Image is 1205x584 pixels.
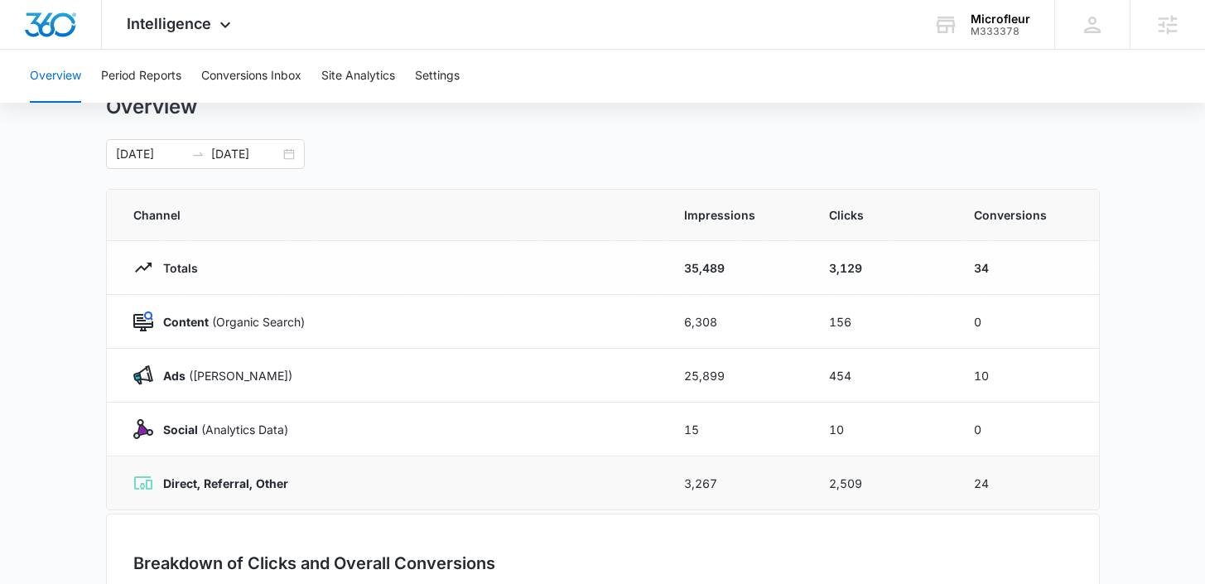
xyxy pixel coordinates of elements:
[133,419,153,439] img: Social
[664,241,809,295] td: 35,489
[133,206,644,224] span: Channel
[664,349,809,403] td: 25,899
[954,403,1099,456] td: 0
[153,367,292,384] p: ([PERSON_NAME])
[163,369,186,383] strong: Ads
[165,96,178,109] img: tab_keywords_by_traffic_grey.svg
[954,456,1099,510] td: 24
[153,421,288,438] p: (Analytics Data)
[954,349,1099,403] td: 10
[971,26,1030,37] div: account id
[30,50,81,103] button: Overview
[127,15,211,32] span: Intelligence
[163,476,288,490] strong: Direct, Referral, Other
[43,43,182,56] div: Domain: [DOMAIN_NAME]
[163,315,209,329] strong: Content
[211,145,280,163] input: End date
[809,403,954,456] td: 10
[46,27,81,40] div: v 4.0.25
[116,145,185,163] input: Start date
[27,27,40,40] img: logo_orange.svg
[45,96,58,109] img: tab_domain_overview_orange.svg
[664,456,809,510] td: 3,267
[321,50,395,103] button: Site Analytics
[101,50,181,103] button: Period Reports
[163,422,198,437] strong: Social
[153,259,198,277] p: Totals
[809,349,954,403] td: 454
[191,147,205,161] span: swap-right
[829,206,934,224] span: Clicks
[809,241,954,295] td: 3,129
[63,98,148,109] div: Domain Overview
[191,147,205,161] span: to
[809,456,954,510] td: 2,509
[133,551,495,576] h3: Breakdown of Clicks and Overall Conversions
[153,313,305,331] p: (Organic Search)
[971,12,1030,26] div: account name
[809,295,954,349] td: 156
[974,206,1072,224] span: Conversions
[415,50,460,103] button: Settings
[133,365,153,385] img: Ads
[106,94,197,119] h1: Overview
[684,206,789,224] span: Impressions
[201,50,301,103] button: Conversions Inbox
[954,241,1099,295] td: 34
[954,295,1099,349] td: 0
[133,311,153,331] img: Content
[664,295,809,349] td: 6,308
[664,403,809,456] td: 15
[183,98,279,109] div: Keywords by Traffic
[27,43,40,56] img: website_grey.svg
